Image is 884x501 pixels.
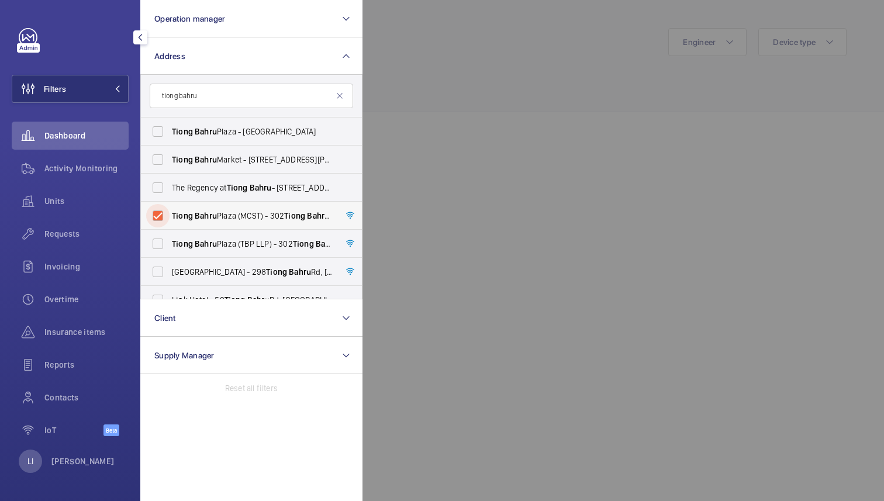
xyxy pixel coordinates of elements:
[44,392,129,403] span: Contacts
[44,228,129,240] span: Requests
[12,75,129,103] button: Filters
[27,455,33,467] p: LI
[44,424,103,436] span: IoT
[44,261,129,272] span: Invoicing
[44,163,129,174] span: Activity Monitoring
[103,424,119,436] span: Beta
[51,455,115,467] p: [PERSON_NAME]
[44,326,129,338] span: Insurance items
[44,130,129,141] span: Dashboard
[44,83,66,95] span: Filters
[44,195,129,207] span: Units
[44,359,129,371] span: Reports
[44,293,129,305] span: Overtime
